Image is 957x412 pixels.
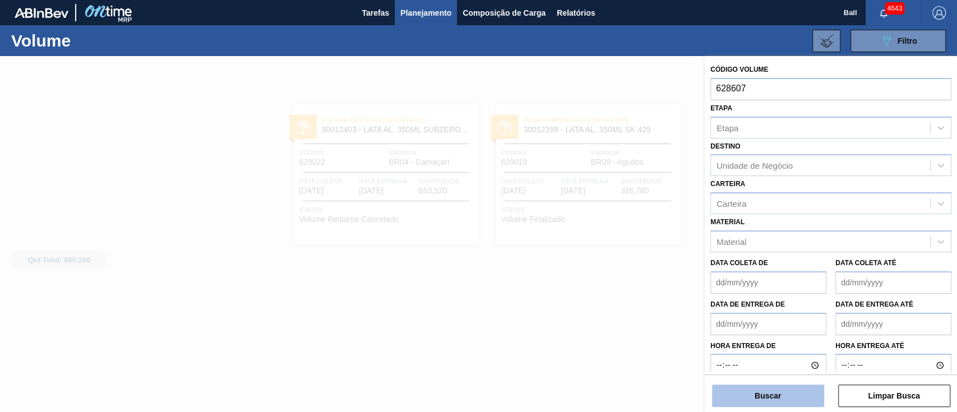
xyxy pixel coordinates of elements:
span: Filtro [898,36,917,45]
span: Relatórios [557,6,595,20]
label: Hora entrega até [835,338,951,354]
label: Carteira [710,180,745,188]
label: Data de Entrega de [710,300,785,308]
span: Tarefas [362,6,389,20]
label: Etapa [710,104,732,112]
img: Logout [932,6,946,20]
input: dd/mm/yyyy [710,271,826,294]
input: dd/mm/yyyy [710,313,826,335]
label: Destino [710,142,740,150]
div: Carteira [716,199,746,209]
span: 4643 [885,2,904,15]
span: Planejamento [400,6,451,20]
input: dd/mm/yyyy [835,271,951,294]
button: Importar Negociações de Volume [812,30,840,52]
label: Material [710,218,745,226]
div: Unidade de Negócio [716,161,793,170]
label: Hora entrega de [710,338,826,354]
input: dd/mm/yyyy [835,313,951,335]
button: Notificações [866,5,901,21]
label: Data de Entrega até [835,300,913,308]
h1: Volume [11,34,175,47]
div: Etapa [716,123,738,132]
span: Composição de Carga [463,6,545,20]
label: Código Volume [710,66,768,73]
label: Data coleta até [835,259,896,267]
label: Data coleta de [710,259,768,267]
button: Filtro [850,30,946,52]
div: Material [716,237,746,246]
img: TNhmsLtSVTkK8tSr43FrP2fwEKptu5GPRR3wAAAABJRU5ErkJggg== [15,8,68,18]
